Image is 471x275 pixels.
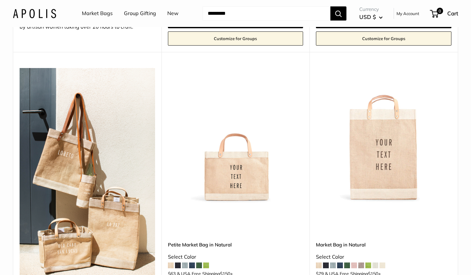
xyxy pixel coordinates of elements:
[167,9,179,18] a: New
[397,10,419,17] a: My Account
[203,6,330,21] input: Search...
[82,9,113,18] a: Market Bags
[437,8,443,14] span: 0
[316,68,451,203] img: Market Bag in Natural
[316,252,451,262] div: Select Color
[330,6,346,21] button: Search
[168,241,303,248] a: Petite Market Bag in Natural
[168,252,303,262] div: Select Color
[168,68,303,203] a: Petite Market Bag in Naturaldescription_Effortless style that elevates every moment
[168,68,303,203] img: Petite Market Bag in Natural
[359,13,376,20] span: USD $
[316,68,451,203] a: Market Bag in NaturalMarket Bag in Natural
[447,10,458,17] span: Cart
[316,31,451,46] a: Customize for Groups
[359,12,383,22] button: USD $
[431,8,458,19] a: 0 Cart
[359,5,383,14] span: Currency
[124,9,156,18] a: Group Gifting
[316,241,451,248] a: Market Bag in Natural
[13,9,56,18] img: Apolis
[168,31,303,46] a: Customize for Groups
